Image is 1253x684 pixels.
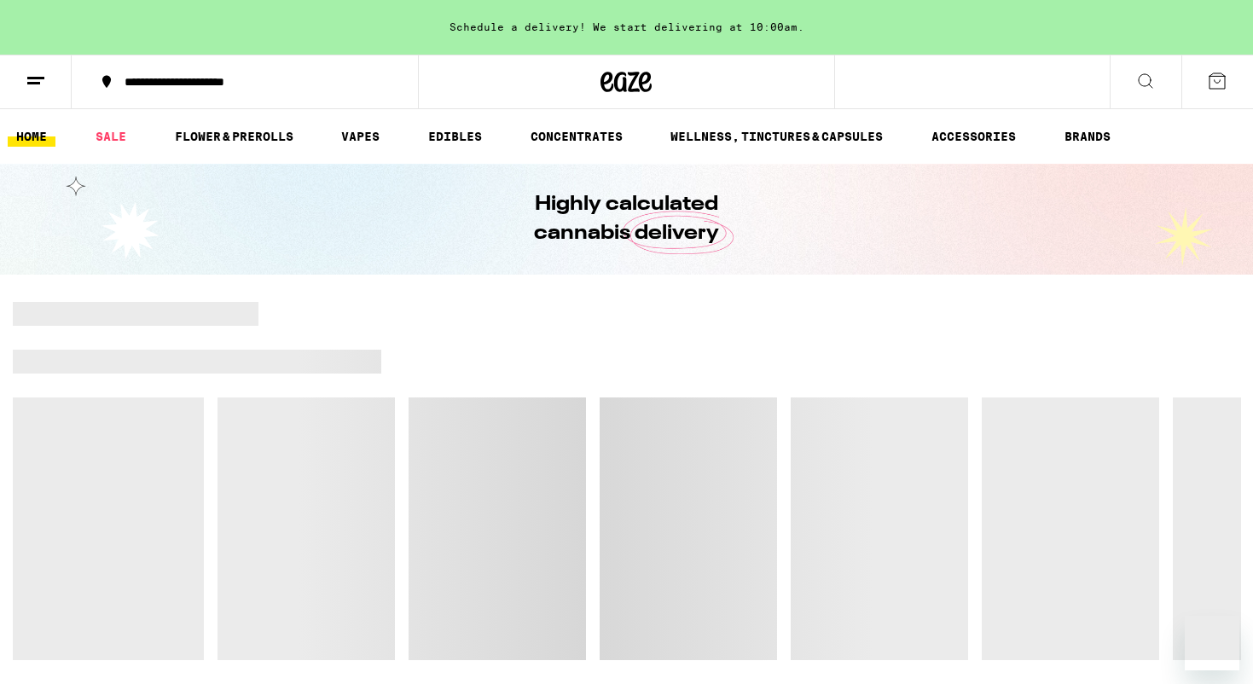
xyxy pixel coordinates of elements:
[420,126,490,147] a: EDIBLES
[1056,126,1119,147] a: BRANDS
[522,126,631,147] a: CONCENTRATES
[333,126,388,147] a: VAPES
[166,126,302,147] a: FLOWER & PREROLLS
[8,126,55,147] a: HOME
[486,190,768,248] h1: Highly calculated cannabis delivery
[923,126,1024,147] a: ACCESSORIES
[87,126,135,147] a: SALE
[1185,616,1239,670] iframe: Button to launch messaging window
[662,126,891,147] a: WELLNESS, TINCTURES & CAPSULES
